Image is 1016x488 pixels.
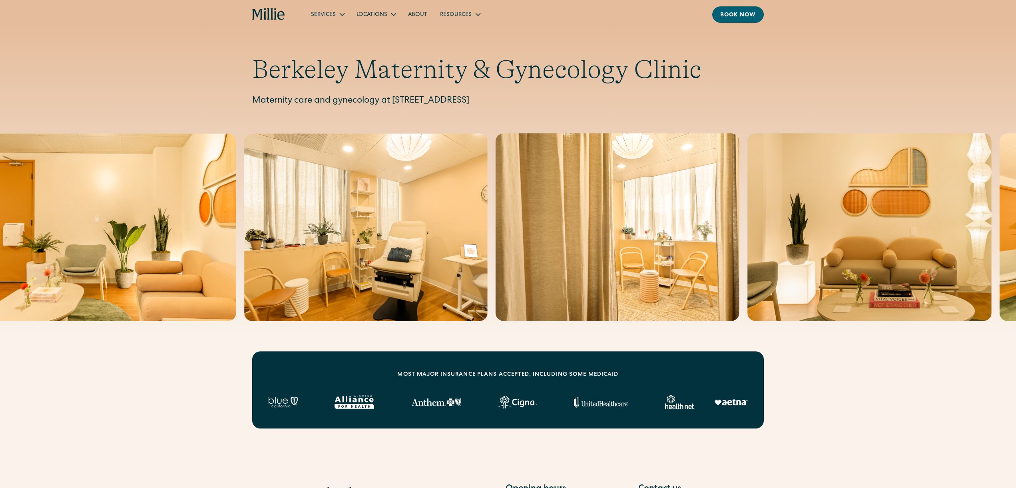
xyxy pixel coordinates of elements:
img: United Healthcare logo [574,397,628,408]
div: Resources [440,11,472,19]
a: About [402,8,434,21]
img: Cigna logo [498,396,537,409]
img: Anthem Logo [411,398,461,406]
p: Maternity care and gynecology at [STREET_ADDRESS] [252,95,764,108]
div: Locations [350,8,402,21]
a: home [252,8,285,21]
img: Blue California logo [268,397,298,408]
div: Services [305,8,350,21]
div: Locations [357,11,387,19]
h1: Berkeley Maternity & Gynecology Clinic [252,54,764,85]
div: Book now [720,11,756,20]
img: Aetna logo [714,399,748,405]
img: Healthnet logo [665,395,695,409]
div: Services [311,11,336,19]
a: Book now [712,6,764,23]
div: MOST MAJOR INSURANCE PLANS ACCEPTED, INCLUDING some MEDICAID [397,371,618,379]
img: Alameda Alliance logo [335,395,374,409]
div: Resources [434,8,486,21]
